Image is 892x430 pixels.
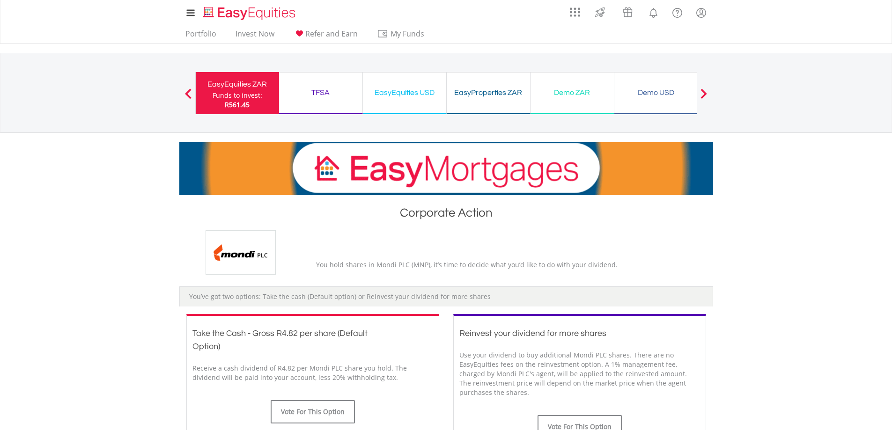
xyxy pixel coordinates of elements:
[452,86,524,99] div: EasyProperties ZAR
[316,260,618,269] span: You hold shares in Mondi PLC (MNP), it’s time to decide what you’d like to do with your dividend.
[620,5,635,20] img: vouchers-v2.svg
[305,29,358,39] span: Refer and Earn
[536,86,608,99] div: Demo ZAR
[620,86,692,99] div: Demo USD
[179,93,198,102] button: Previous
[179,142,713,195] img: EasyMortage Promotion Banner
[232,29,278,44] a: Invest Now
[271,400,355,423] button: Vote For This Option
[179,204,713,226] h1: Corporate Action
[377,28,438,40] span: My Funds
[182,29,220,44] a: Portfolio
[290,29,361,44] a: Refer and Earn
[564,2,586,17] a: AppsGrid
[201,6,299,21] img: EasyEquities_Logo.png
[614,2,641,20] a: Vouchers
[192,364,407,382] span: Receive a cash dividend of R4.82 per Mondi PLC share you hold. The dividend will be paid into you...
[201,78,273,91] div: EasyEquities ZAR
[199,2,299,21] a: Home page
[192,329,368,351] span: Take the Cash - Gross R4.82 per share (Default Option)
[689,2,713,23] a: My Profile
[694,93,713,102] button: Next
[665,2,689,21] a: FAQ's and Support
[206,230,276,275] img: EQU.ZA.MNP.png
[570,7,580,17] img: grid-menu-icon.svg
[213,91,262,100] div: Funds to invest:
[592,5,608,20] img: thrive-v2.svg
[189,292,491,301] span: You’ve got two options: Take the cash (Default option) or Reinvest your dividend for more shares
[369,86,441,99] div: EasyEquities USD
[641,2,665,21] a: Notifications
[459,329,606,338] span: Reinvest your dividend for more shares
[285,86,357,99] div: TFSA
[459,350,687,397] span: Use your dividend to buy additional Mondi PLC shares. There are no EasyEquities fees on the reinv...
[225,100,250,109] span: R561.45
